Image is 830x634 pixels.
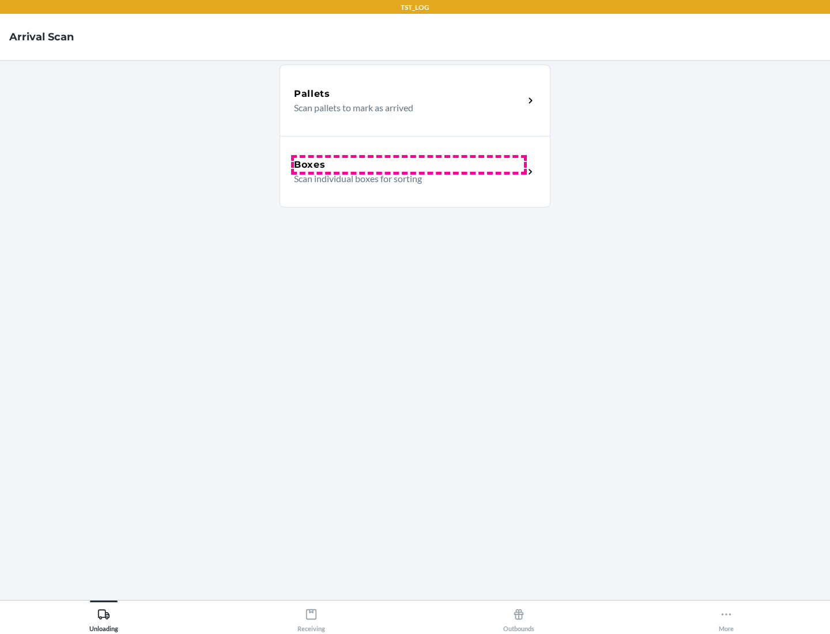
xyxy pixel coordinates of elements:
[9,29,74,44] h4: Arrival Scan
[415,601,622,632] button: Outbounds
[622,601,830,632] button: More
[503,603,534,632] div: Outbounds
[294,101,515,115] p: Scan pallets to mark as arrived
[280,65,550,136] a: PalletsScan pallets to mark as arrived
[401,2,429,13] p: TST_LOG
[294,158,326,172] h5: Boxes
[719,603,734,632] div: More
[207,601,415,632] button: Receiving
[294,172,515,186] p: Scan individual boxes for sorting
[89,603,118,632] div: Unloading
[294,87,330,101] h5: Pallets
[280,136,550,207] a: BoxesScan individual boxes for sorting
[297,603,325,632] div: Receiving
